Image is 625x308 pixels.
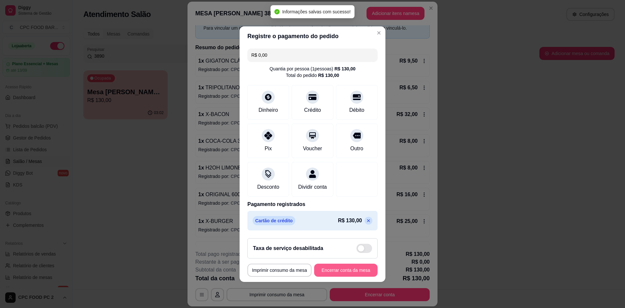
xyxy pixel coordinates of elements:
[257,183,279,191] div: Desconto
[258,106,278,114] div: Dinheiro
[274,9,280,14] span: check-circle
[350,145,363,153] div: Outro
[374,28,384,38] button: Close
[247,264,312,277] button: Imprimir consumo da mesa
[286,72,339,79] div: Total do pedido
[247,200,378,208] p: Pagamento registrados
[314,264,378,277] button: Encerrar conta da mesa
[240,26,385,46] header: Registre o pagamento do pedido
[270,66,355,72] div: Quantia por pessoa ( 1 pessoas)
[253,244,323,252] h2: Taxa de serviço desabilitada
[338,217,362,225] p: R$ 130,00
[349,106,364,114] div: Débito
[298,183,327,191] div: Dividir conta
[253,216,295,225] p: Cartão de crédito
[282,9,351,14] span: Informações salvas com sucesso!
[318,72,339,79] div: R$ 130,00
[303,145,322,153] div: Voucher
[265,145,272,153] div: Pix
[334,66,355,72] div: R$ 130,00
[304,106,321,114] div: Crédito
[251,49,374,62] input: Ex.: hambúrguer de cordeiro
